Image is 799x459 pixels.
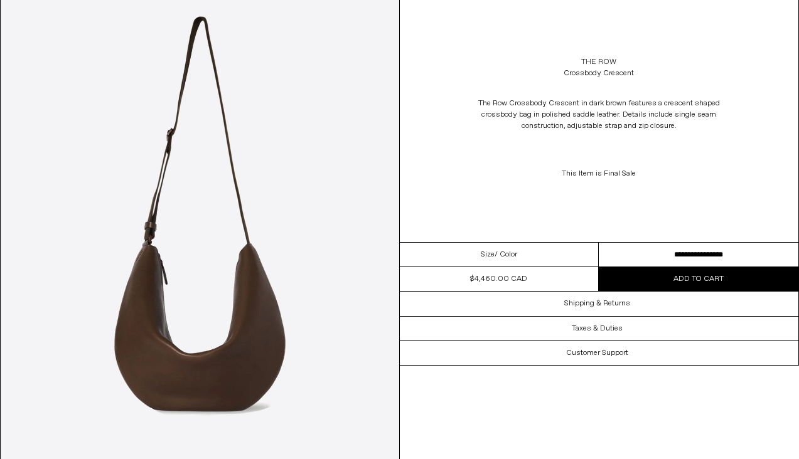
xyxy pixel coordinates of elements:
[473,162,724,186] p: This Item is Final Sale
[481,249,495,260] span: Size
[673,274,724,284] span: Add to cart
[495,249,517,260] span: / Color
[564,299,630,308] h3: Shipping & Returns
[470,273,527,285] div: $4,460.00 CAD
[564,68,634,79] div: Crossbody Crescent
[581,56,616,68] a: The Row
[473,92,724,138] p: The Row Crossbody Crescent in dark brown features a crescent shaped crossbody bag in polished sad...
[599,267,798,291] button: Add to cart
[566,349,628,357] h3: Customer Support
[572,324,623,333] h3: Taxes & Duties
